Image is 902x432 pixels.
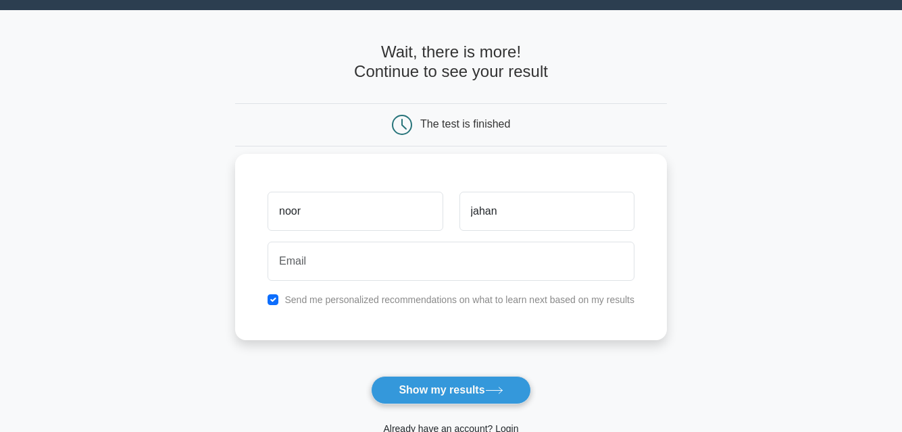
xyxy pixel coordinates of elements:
button: Show my results [371,376,530,404]
div: The test is finished [420,118,510,130]
h4: Wait, there is more! Continue to see your result [235,43,667,82]
input: Email [268,242,634,281]
input: First name [268,192,443,231]
label: Send me personalized recommendations on what to learn next based on my results [284,294,634,305]
input: Last name [459,192,634,231]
